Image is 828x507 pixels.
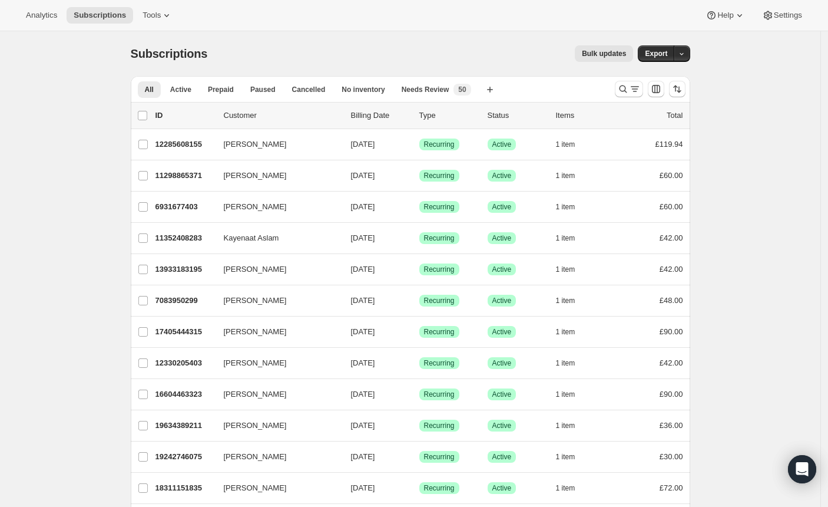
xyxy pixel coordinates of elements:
[26,11,57,20] span: Analytics
[492,452,512,462] span: Active
[660,265,683,274] span: £42.00
[155,449,683,465] div: 19242746075[PERSON_NAME][DATE]SuccessRecurringSuccessActive1 item£30.00
[224,295,287,307] span: [PERSON_NAME]
[556,140,575,149] span: 1 item
[424,358,455,368] span: Recurring
[351,390,375,399] span: [DATE]
[217,385,334,404] button: [PERSON_NAME]
[717,11,733,20] span: Help
[224,420,287,432] span: [PERSON_NAME]
[155,420,214,432] p: 19634389211
[351,421,375,430] span: [DATE]
[645,49,667,58] span: Export
[556,261,588,278] button: 1 item
[481,81,499,98] button: Create new view
[143,11,161,20] span: Tools
[424,390,455,399] span: Recurring
[492,233,512,243] span: Active
[155,357,214,369] p: 12330205403
[217,260,334,279] button: [PERSON_NAME]
[224,482,287,494] span: [PERSON_NAME]
[556,136,588,153] button: 1 item
[135,7,180,24] button: Tools
[556,171,575,180] span: 1 item
[342,85,385,94] span: No inventory
[351,483,375,492] span: [DATE]
[224,389,287,400] span: [PERSON_NAME]
[492,483,512,493] span: Active
[556,355,588,371] button: 1 item
[155,110,214,121] p: ID
[556,452,575,462] span: 1 item
[224,201,287,213] span: [PERSON_NAME]
[492,202,512,212] span: Active
[492,358,512,368] span: Active
[556,202,575,212] span: 1 item
[556,324,588,340] button: 1 item
[424,327,455,337] span: Recurring
[224,357,287,369] span: [PERSON_NAME]
[424,140,455,149] span: Recurring
[155,170,214,182] p: 11298865371
[556,483,575,493] span: 1 item
[402,85,449,94] span: Needs Review
[217,416,334,435] button: [PERSON_NAME]
[638,45,674,62] button: Export
[660,421,683,430] span: £36.00
[155,389,214,400] p: 16604463323
[660,202,683,211] span: £60.00
[660,296,683,305] span: £48.00
[419,110,478,121] div: Type
[556,110,615,121] div: Items
[660,452,683,461] span: £30.00
[224,451,287,463] span: [PERSON_NAME]
[155,199,683,215] div: 6931677403[PERSON_NAME][DATE]SuccessRecurringSuccessActive1 item£60.00
[556,199,588,215] button: 1 item
[155,136,683,153] div: 12285608155[PERSON_NAME][DATE]SuccessRecurringSuccessActive1 item£119.94
[292,85,326,94] span: Cancelled
[155,264,214,275] p: 13933183195
[351,202,375,211] span: [DATE]
[788,455,816,483] div: Open Intercom Messenger
[217,447,334,466] button: [PERSON_NAME]
[556,230,588,246] button: 1 item
[155,295,214,307] p: 7083950299
[556,292,588,309] button: 1 item
[155,417,683,434] div: 19634389211[PERSON_NAME][DATE]SuccessRecurringSuccessActive1 item£36.00
[224,139,287,150] span: [PERSON_NAME]
[458,85,466,94] span: 50
[155,110,683,121] div: IDCustomerBilling DateTypeStatusItemsTotal
[131,47,208,60] span: Subscriptions
[224,264,287,275] span: [PERSON_NAME]
[217,229,334,248] button: Kayenaat Aslam
[155,324,683,340] div: 17405444315[PERSON_NAME][DATE]SuccessRecurringSuccessActive1 item£90.00
[556,327,575,337] span: 1 item
[615,81,643,97] button: Search and filter results
[575,45,633,62] button: Bulk updates
[660,358,683,367] span: £42.00
[660,390,683,399] span: £90.00
[155,261,683,278] div: 13933183195[PERSON_NAME][DATE]SuccessRecurringSuccessActive1 item£42.00
[224,232,279,244] span: Kayenaat Aslam
[155,480,683,496] div: 18311151835[PERSON_NAME][DATE]SuccessRecurringSuccessActive1 item£72.00
[351,265,375,274] span: [DATE]
[669,81,685,97] button: Sort the results
[351,171,375,180] span: [DATE]
[556,417,588,434] button: 1 item
[556,421,575,430] span: 1 item
[155,201,214,213] p: 6931677403
[217,354,334,373] button: [PERSON_NAME]
[217,166,334,185] button: [PERSON_NAME]
[155,451,214,463] p: 19242746075
[774,11,802,20] span: Settings
[155,482,214,494] p: 18311151835
[648,81,664,97] button: Customize table column order and visibility
[351,358,375,367] span: [DATE]
[492,421,512,430] span: Active
[424,171,455,180] span: Recurring
[155,386,683,403] div: 16604463323[PERSON_NAME][DATE]SuccessRecurringSuccessActive1 item£90.00
[74,11,126,20] span: Subscriptions
[424,202,455,212] span: Recurring
[155,167,683,184] div: 11298865371[PERSON_NAME][DATE]SuccessRecurringSuccessActive1 item£60.00
[424,483,455,493] span: Recurring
